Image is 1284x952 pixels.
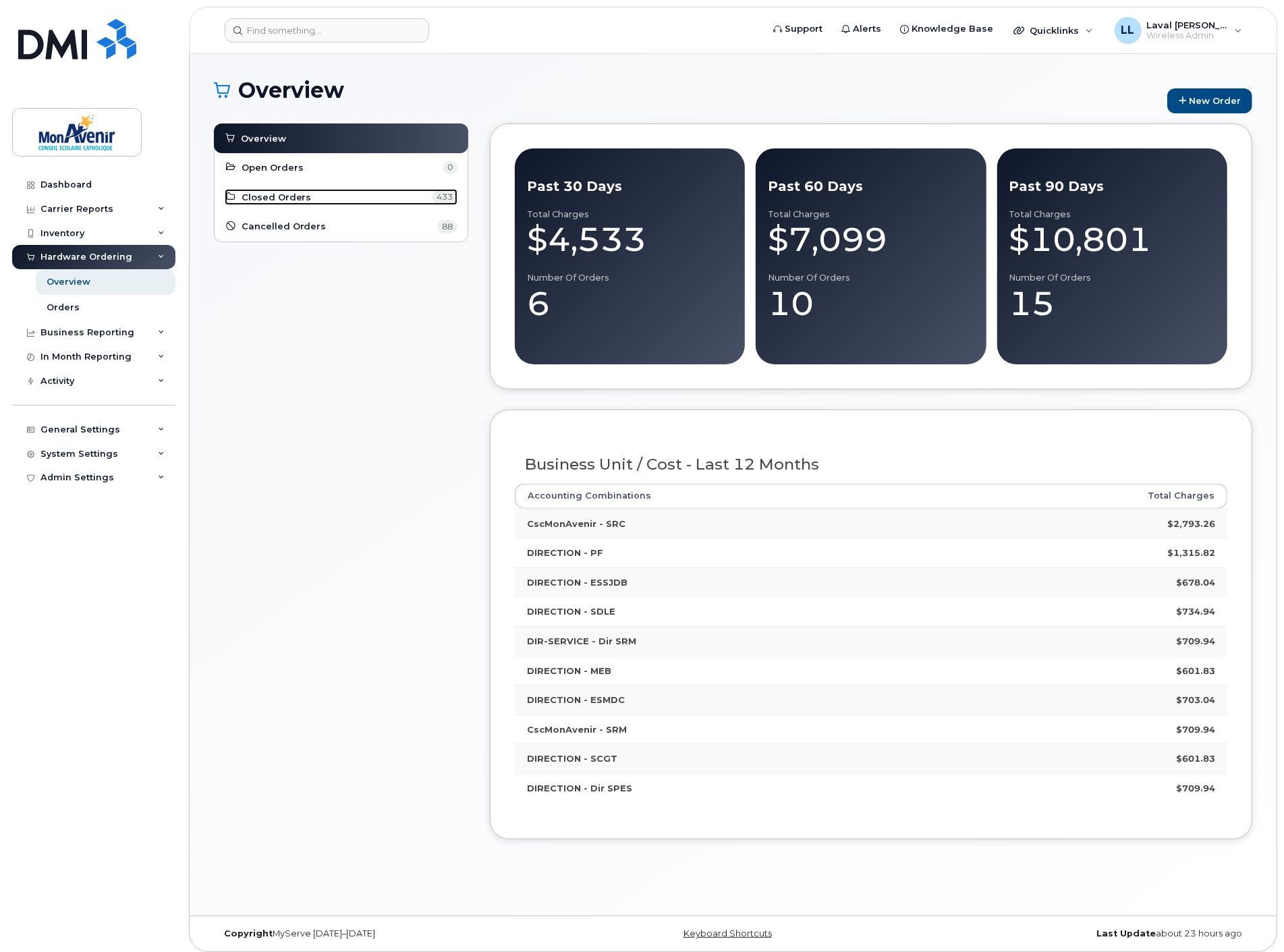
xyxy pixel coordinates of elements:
strong: DIRECTION - PF [527,547,603,558]
strong: DIRECTION - ESSJDB [527,577,627,588]
a: Cancelled Orders 88 [225,219,457,235]
div: Past 60 Days [768,177,974,196]
a: Open Orders 0 [225,159,457,175]
strong: Last Update [1096,928,1156,939]
div: Past 90 Days [1009,177,1215,196]
h3: Business Unit / Cost - Last 12 Months [525,456,1217,473]
a: Overview [224,130,458,146]
strong: $709.94 [1176,783,1215,793]
strong: $703.04 [1176,694,1215,705]
strong: $734.94 [1176,606,1215,617]
div: 6 [527,283,733,324]
strong: CscMonAvenir - SRM [527,724,627,735]
th: Total Charges [955,484,1227,508]
span: 0 [443,161,457,174]
strong: CscMonAvenir - SRC [527,518,625,529]
div: $4,533 [527,219,733,260]
span: 88 [437,220,457,233]
a: Keyboard Shortcuts [683,928,772,939]
div: MyServe [DATE]–[DATE] [214,928,560,939]
span: Closed Orders [242,191,312,204]
strong: Copyright [224,928,273,939]
span: Cancelled Orders [242,220,327,233]
div: $7,099 [768,219,974,260]
strong: $2,793.26 [1167,518,1215,529]
strong: DIRECTION - Dir SPES [527,783,632,793]
div: Number of Orders [527,273,733,283]
a: New Order [1167,88,1252,113]
div: Number of Orders [768,273,974,283]
strong: $601.83 [1176,753,1215,764]
div: Total Charges [527,209,733,220]
strong: DIRECTION - SDLE [527,606,615,617]
strong: DIRECTION - MEB [527,665,611,676]
span: 433 [432,190,457,204]
div: Past 30 Days [527,177,733,196]
strong: $1,315.82 [1167,547,1215,558]
div: $10,801 [1009,219,1215,260]
strong: $709.94 [1176,724,1215,735]
span: Overview [241,132,286,145]
div: about 23 hours ago [906,928,1252,939]
div: Total Charges [768,209,974,220]
span: Open Orders [242,161,304,174]
strong: DIRECTION - ESMDC [527,694,625,705]
th: Accounting Combinations [515,484,955,508]
div: Number of Orders [1009,273,1215,283]
strong: DIR-SERVICE - Dir SRM [527,636,636,646]
strong: $709.94 [1176,636,1215,646]
a: Closed Orders 433 [225,189,457,205]
div: 15 [1009,283,1215,324]
h1: Overview [214,78,1161,102]
div: 10 [768,283,974,324]
div: Total Charges [1009,209,1215,220]
strong: $678.04 [1176,577,1215,588]
strong: DIRECTION - SCGT [527,753,617,764]
strong: $601.83 [1176,665,1215,676]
